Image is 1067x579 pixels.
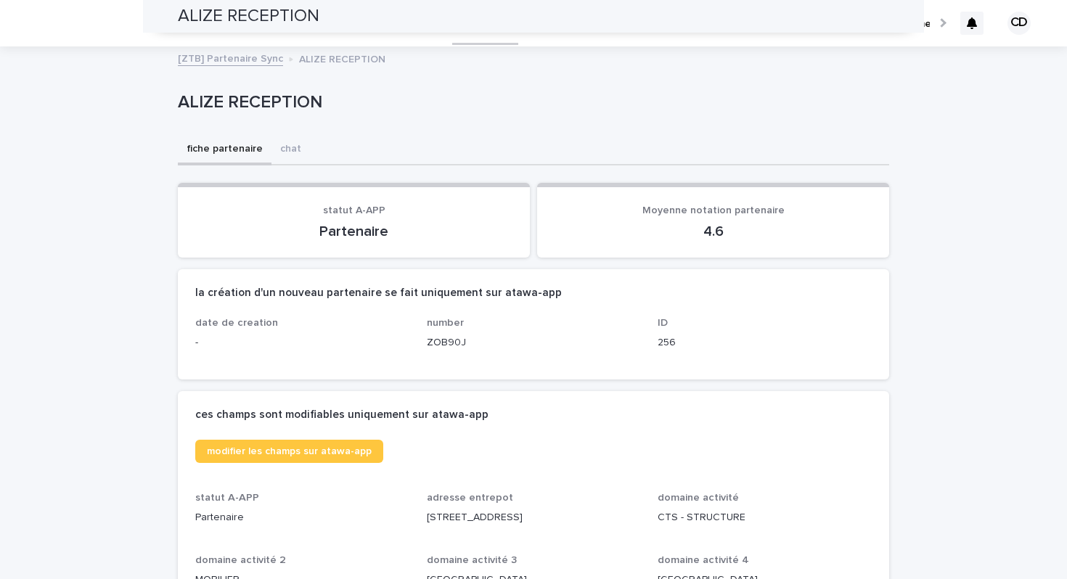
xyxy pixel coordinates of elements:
span: statut A-APP [323,205,385,215]
span: modifier les champs sur atawa-app [207,446,372,456]
span: domaine activité [658,493,739,503]
span: date de creation [195,318,278,328]
p: - [195,335,409,350]
span: domaine activité 2 [195,555,286,565]
span: number [427,318,464,328]
img: Ls34BcGeRexTGTNfXpUC [29,9,170,38]
p: Partenaire [195,510,409,525]
span: domaine activité 4 [658,555,749,565]
span: adresse entrepot [427,493,513,503]
button: chat [271,135,310,165]
a: [ZTB] Partenaire Sync [178,49,283,66]
a: modifier les champs sur atawa-app [195,440,383,463]
p: ALIZE RECEPTION [178,92,883,113]
p: ZOB90J [427,335,641,350]
p: 4.6 [555,223,872,240]
p: ALIZE RECEPTION [299,50,385,66]
span: domaine activité 3 [427,555,517,565]
h2: la création d'un nouveau partenaire se fait uniquement sur atawa-app [195,287,562,300]
p: [STREET_ADDRESS] [427,510,641,525]
button: fiche partenaire [178,135,271,165]
span: statut A-APP [195,493,259,503]
p: CTS - STRUCTURE [658,510,872,525]
h2: ces champs sont modifiables uniquement sur atawa-app [195,408,488,422]
span: ID [658,318,668,328]
div: CD [1007,12,1031,35]
span: Moyenne notation partenaire [642,205,785,215]
p: 256 [658,335,872,350]
p: Partenaire [195,223,512,240]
